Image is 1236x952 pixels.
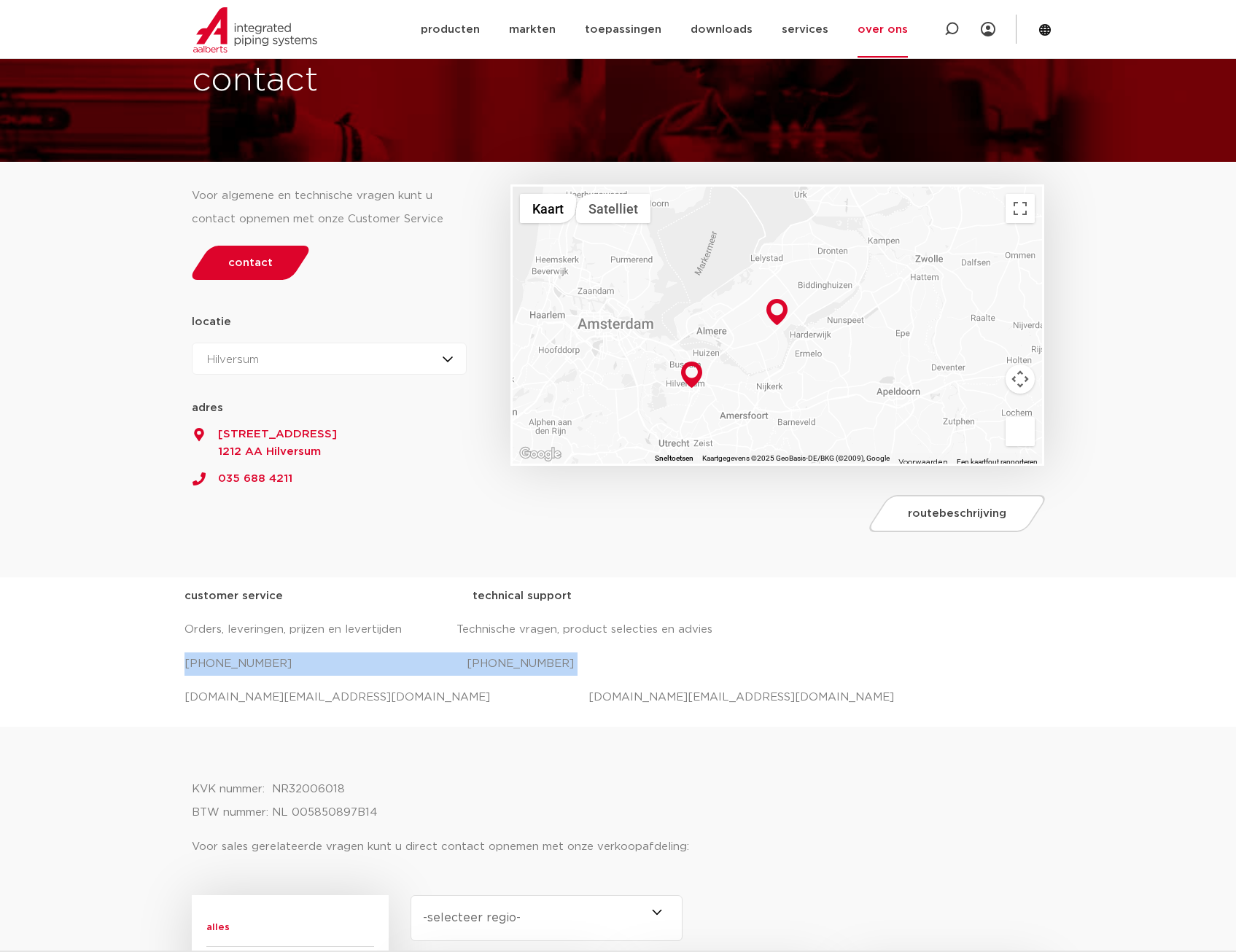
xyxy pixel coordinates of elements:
img: Google [516,445,564,464]
span: alles [206,910,374,947]
a: contact [187,246,313,280]
a: Voorwaarden (wordt geopend in een nieuw tabblad) [898,459,948,466]
a: toepassingen [585,1,661,58]
strong: customer service technical support [184,590,572,601]
button: Satellietbeelden tonen [576,194,650,223]
button: Sneltoetsen [655,453,693,464]
button: Stratenkaart tonen [520,194,576,223]
span: Kaartgegevens ©2025 GeoBasis-DE/BKG (©2009), Google [702,454,890,462]
button: Bedieningsopties voor de kaartweergave [1006,364,1035,394]
a: downloads [691,1,753,58]
a: Dit gebied openen in Google Maps (er wordt een nieuw venster geopend) [516,445,564,464]
a: services [782,1,828,58]
p: Orders, leveringen, prijzen en levertijden Technische vragen, product selecties en advies [184,618,1052,641]
span: routebeschrijving [908,508,1006,519]
nav: Menu [421,1,908,58]
button: Weergave op volledig scherm aan- of uitzetten [1006,194,1035,223]
p: [PHONE_NUMBER] [PHONE_NUMBER] [184,652,1052,676]
button: Sleep Pegman de kaart op om Street View te openen [1006,417,1035,446]
strong: locatie [192,316,231,327]
a: routebeschrijving [866,495,1049,532]
span: Hilversum [207,354,259,365]
p: KVK nummer: NR32006018 BTW nummer: NL 005850897B14 [192,778,1045,824]
span: contact [228,257,273,268]
a: Een kaartfout rapporteren [957,458,1038,466]
a: markten [509,1,556,58]
a: producten [421,1,480,58]
a: over ons [858,1,908,58]
div: Voor algemene en technische vragen kunt u contact opnemen met onze Customer Service [192,184,467,231]
h1: contact [192,58,672,104]
p: [DOMAIN_NAME][EMAIL_ADDRESS][DOMAIN_NAME] [DOMAIN_NAME][EMAIL_ADDRESS][DOMAIN_NAME] [184,686,1052,709]
p: Voor sales gerelateerde vragen kunt u direct contact opnemen met onze verkoopafdeling: [192,835,1045,859]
